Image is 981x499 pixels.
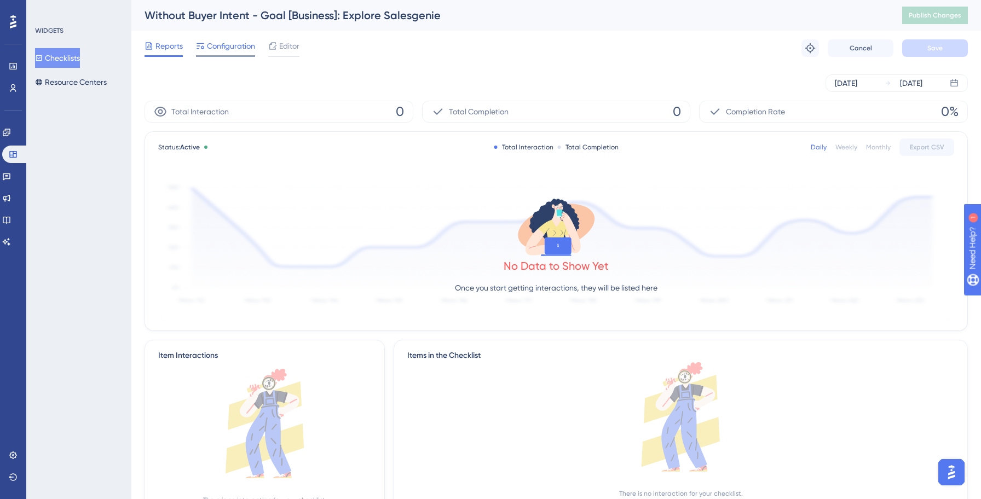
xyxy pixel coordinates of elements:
div: Without Buyer Intent - Goal [Business]: Explore Salesgenie [145,8,875,23]
span: Editor [279,39,299,53]
button: Export CSV [899,138,954,156]
span: Save [927,44,943,53]
iframe: UserGuiding AI Assistant Launcher [935,456,968,489]
span: Total Interaction [171,105,229,118]
span: Configuration [207,39,255,53]
span: 0 [673,103,681,120]
div: Weekly [835,143,857,152]
div: 1 [76,5,79,14]
div: Total Completion [558,143,619,152]
div: No Data to Show Yet [504,258,609,274]
div: Items in the Checklist [407,349,954,362]
span: Publish Changes [909,11,961,20]
div: There is no interaction for your checklist. [619,489,743,498]
div: Daily [811,143,827,152]
div: WIDGETS [35,26,64,35]
span: Status: [158,143,200,152]
button: Cancel [828,39,893,57]
p: Once you start getting interactions, they will be listed here [455,281,657,294]
div: Total Interaction [494,143,553,152]
button: Checklists [35,48,80,68]
span: Total Completion [449,105,509,118]
span: Completion Rate [726,105,785,118]
span: 0% [941,103,959,120]
span: Export CSV [910,143,944,152]
span: Need Help? [26,3,68,16]
div: [DATE] [835,77,857,90]
button: Publish Changes [902,7,968,24]
div: Item Interactions [158,349,218,362]
span: Reports [155,39,183,53]
span: Cancel [850,44,872,53]
button: Resource Centers [35,72,107,92]
span: 0 [396,103,404,120]
span: Active [180,143,200,151]
div: Monthly [866,143,891,152]
div: [DATE] [900,77,922,90]
button: Save [902,39,968,57]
